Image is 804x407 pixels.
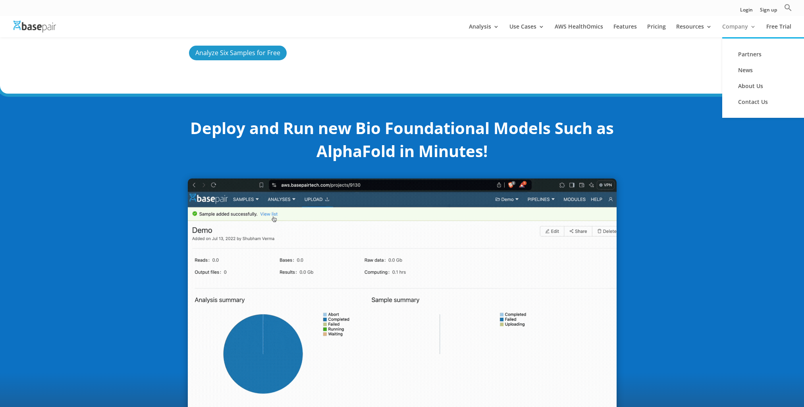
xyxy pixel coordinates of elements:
a: Sign up [760,8,777,16]
a: Login [740,8,753,16]
a: Free Trial [766,24,791,37]
img: Basepair [13,21,56,32]
a: Features [613,24,637,37]
svg: Search [784,4,792,12]
a: Search Icon Link [784,4,792,16]
a: Pricing [647,24,666,37]
a: Resources [676,24,712,37]
a: Use Cases [509,24,544,37]
a: Analysis [469,24,499,37]
h2: Deploy and Run new Bio Foundational Models Such as AlphaFold in Minutes! [188,117,617,167]
a: Analyze Six Samples for Free [188,44,288,61]
iframe: Drift Widget Chat Controller [652,350,794,397]
a: Company [722,24,756,37]
a: AWS HealthOmics [555,24,603,37]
